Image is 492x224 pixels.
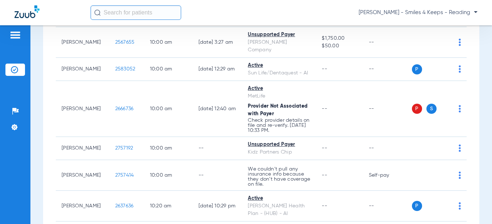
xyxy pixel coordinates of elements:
span: 2583052 [115,66,135,72]
div: Active [248,62,310,69]
div: Sun Life/Dentaquest - AI [248,69,310,77]
span: -- [322,106,327,111]
td: [DATE] 12:40 AM [193,81,242,137]
div: Active [248,195,310,202]
td: 10:00 AM [144,58,193,81]
img: group-dot-blue.svg [459,172,461,179]
p: We couldn’t pull any insurance info because they don’t have coverage on file. [248,167,310,187]
span: S [426,104,437,114]
td: -- [193,137,242,160]
td: [PERSON_NAME] [56,137,109,160]
td: [PERSON_NAME] [56,81,109,137]
span: 2637636 [115,203,134,208]
span: P [412,64,422,74]
div: Unsupported Payer [248,31,310,39]
img: group-dot-blue.svg [459,105,461,112]
span: -- [322,146,327,151]
td: [PERSON_NAME] [56,191,109,221]
td: 10:00 AM [144,160,193,191]
span: -- [322,66,327,72]
td: 10:20 AM [144,191,193,221]
span: Provider Not Associated with Payer [248,104,308,116]
td: -- [363,58,412,81]
p: Check provider details on file and re-verify. [DATE] 10:33 PM. [248,118,310,133]
input: Search for patients [91,5,181,20]
span: -- [322,173,327,178]
td: [DATE] 10:29 PM [193,191,242,221]
td: [DATE] 12:29 AM [193,58,242,81]
img: Search Icon [94,9,101,16]
img: group-dot-blue.svg [459,65,461,73]
td: 10:00 AM [144,27,193,58]
span: P [412,201,422,211]
td: 10:00 AM [144,137,193,160]
span: $1,750.00 [322,35,357,42]
img: hamburger-icon [9,31,21,39]
span: 2757414 [115,173,134,178]
iframe: Chat Widget [456,189,492,224]
div: [PERSON_NAME] Health Plan - (HUB) - AI [248,202,310,217]
td: [PERSON_NAME] [56,58,109,81]
span: 2757192 [115,146,133,151]
img: group-dot-blue.svg [459,39,461,46]
div: Active [248,85,310,92]
span: P [412,104,422,114]
img: Zuub Logo [14,5,39,18]
td: -- [193,160,242,191]
span: 2666736 [115,106,134,111]
td: -- [363,137,412,160]
td: -- [363,81,412,137]
img: group-dot-blue.svg [459,145,461,152]
span: $50.00 [322,42,357,50]
div: [PERSON_NAME] Company [248,39,310,54]
td: [DATE] 3:27 AM [193,27,242,58]
td: 10:00 AM [144,81,193,137]
span: 2567655 [115,40,135,45]
td: [PERSON_NAME] [56,160,109,191]
span: [PERSON_NAME] - Smiles 4 Keeps - Reading [359,9,478,16]
td: -- [363,191,412,221]
div: Unsupported Payer [248,141,310,148]
div: Kidz Partners Chip [248,148,310,156]
td: [PERSON_NAME] [56,27,109,58]
td: Self-pay [363,160,412,191]
div: MetLife [248,92,310,100]
td: -- [363,27,412,58]
span: -- [322,203,327,208]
